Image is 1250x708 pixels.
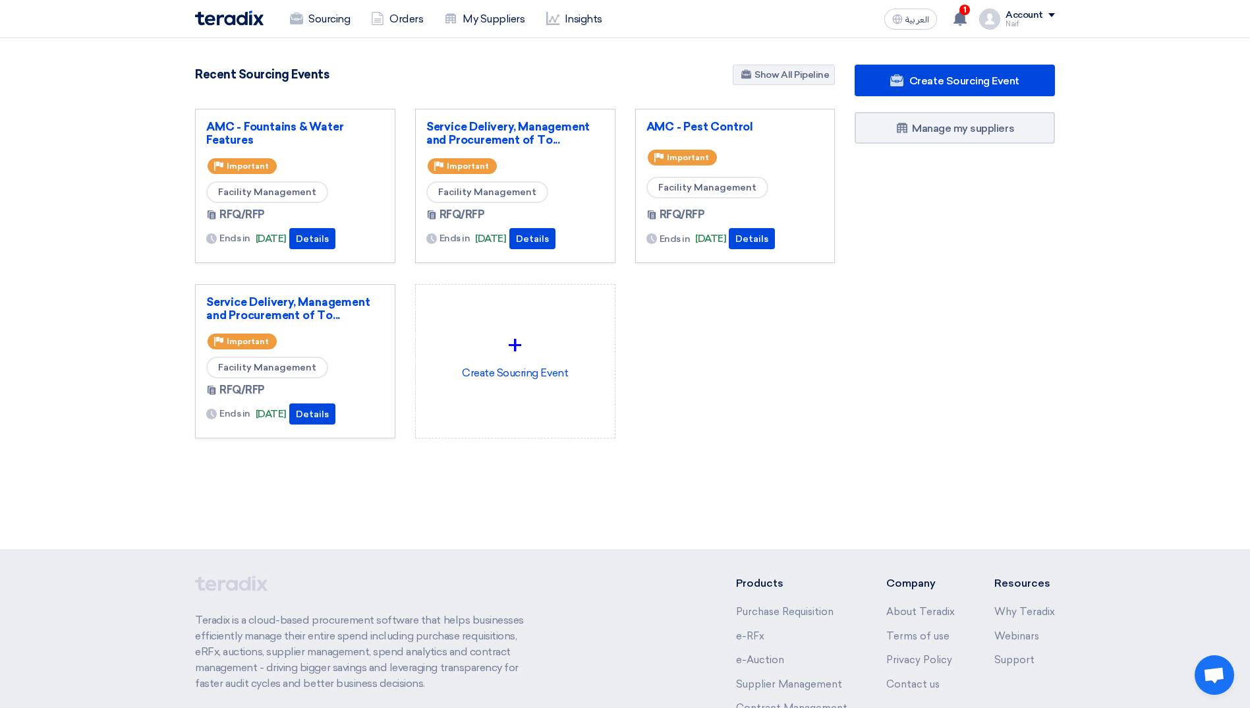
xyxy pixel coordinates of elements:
[227,337,269,346] span: Important
[206,120,384,146] a: AMC - Fountains & Water Features
[440,231,470,245] span: Ends in
[646,177,768,198] span: Facility Management
[886,575,955,591] li: Company
[886,606,955,618] a: About Teradix
[994,606,1055,618] a: Why Teradix
[1006,20,1055,28] div: Naif
[279,5,360,34] a: Sourcing
[733,65,835,85] a: Show All Pipeline
[884,9,937,30] button: العربية
[227,162,269,171] span: Important
[667,153,709,162] span: Important
[426,120,604,146] a: Service Delivery, Management and Procurement of To...
[219,407,250,421] span: Ends in
[729,228,775,249] button: Details
[959,5,970,15] span: 1
[994,575,1055,591] li: Resources
[886,678,940,690] a: Contact us
[219,382,265,398] span: RFQ/RFP
[646,120,824,133] a: AMC - Pest Control
[426,326,604,365] div: +
[360,5,434,34] a: Orders
[206,181,328,203] span: Facility Management
[1195,655,1234,695] a: Open chat
[475,231,506,247] span: [DATE]
[736,630,764,642] a: e-RFx
[909,74,1019,87] span: Create Sourcing Event
[886,630,950,642] a: Terms of use
[440,207,485,223] span: RFQ/RFP
[256,407,287,422] span: [DATE]
[426,295,604,411] div: Create Soucring Event
[855,112,1055,144] a: Manage my suppliers
[994,630,1039,642] a: Webinars
[206,357,328,378] span: Facility Management
[886,654,952,666] a: Privacy Policy
[426,181,548,203] span: Facility Management
[736,654,784,666] a: e-Auction
[289,403,335,425] button: Details
[979,9,1000,30] img: profile_test.png
[434,5,535,34] a: My Suppliers
[509,228,555,249] button: Details
[195,67,329,82] h4: Recent Sourcing Events
[206,295,384,322] a: Service Delivery, Management and Procurement of To...
[736,606,834,618] a: Purchase Requisition
[536,5,613,34] a: Insights
[219,207,265,223] span: RFQ/RFP
[660,232,691,246] span: Ends in
[256,231,287,247] span: [DATE]
[447,162,489,171] span: Important
[219,231,250,245] span: Ends in
[994,654,1035,666] a: Support
[736,575,847,591] li: Products
[660,207,705,223] span: RFQ/RFP
[195,11,264,26] img: Teradix logo
[695,231,726,247] span: [DATE]
[1006,10,1043,21] div: Account
[736,678,842,690] a: Supplier Management
[289,228,335,249] button: Details
[195,612,539,692] p: Teradix is a cloud-based procurement software that helps businesses efficiently manage their enti...
[905,15,929,24] span: العربية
